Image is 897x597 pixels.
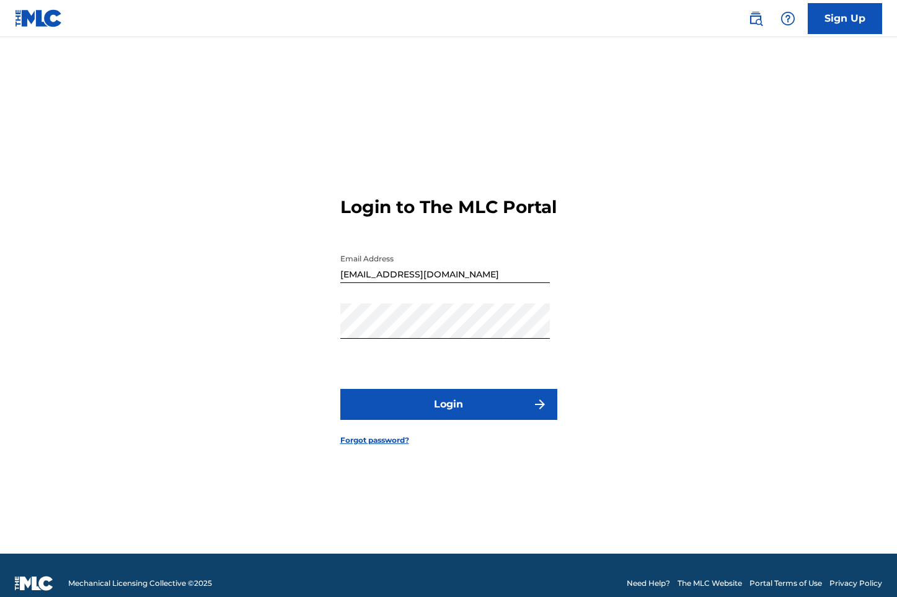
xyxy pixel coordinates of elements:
iframe: Resource Center [862,395,897,498]
h3: Login to The MLC Portal [340,196,557,218]
a: Public Search [743,6,768,31]
img: logo [15,576,53,591]
div: Help [775,6,800,31]
a: Portal Terms of Use [749,578,822,589]
img: help [780,11,795,26]
img: search [748,11,763,26]
img: f7272a7cc735f4ea7f67.svg [532,397,547,412]
a: Forgot password? [340,435,409,446]
a: The MLC Website [678,578,742,589]
img: MLC Logo [15,9,63,27]
a: Privacy Policy [829,578,882,589]
a: Sign Up [808,3,882,34]
button: Login [340,389,557,420]
span: Mechanical Licensing Collective © 2025 [68,578,212,589]
a: Need Help? [627,578,670,589]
